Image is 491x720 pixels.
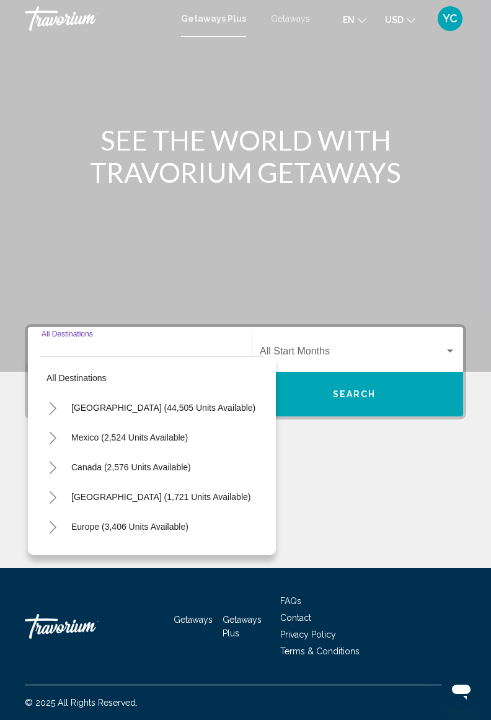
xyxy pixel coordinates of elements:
a: Getaways Plus [223,615,262,638]
span: All destinations [46,373,107,383]
a: Travorium [25,608,149,645]
div: Search widget [28,327,463,416]
button: Search [245,372,463,416]
button: Toggle Canada (2,576 units available) [40,455,65,480]
span: Mexico (2,524 units available) [71,432,188,442]
span: en [343,15,355,25]
a: Contact [280,613,311,623]
span: [GEOGRAPHIC_DATA] (44,505 units available) [71,403,255,413]
button: Toggle Mexico (2,524 units available) [40,425,65,450]
span: © 2025 All Rights Reserved. [25,698,138,708]
button: User Menu [434,6,466,32]
span: Canada (2,576 units available) [71,462,191,472]
button: Mexico (2,524 units available) [65,423,194,452]
button: Toggle Caribbean & Atlantic Islands (1,721 units available) [40,485,65,509]
span: Europe (3,406 units available) [71,522,188,532]
h1: SEE THE WORLD WITH TRAVORIUM GETAWAYS [25,124,466,188]
span: Search [333,390,376,400]
span: YC [443,12,458,25]
a: Getaways [271,14,310,24]
button: Change language [343,11,366,29]
button: Toggle Europe (3,406 units available) [40,514,65,539]
button: Toggle United States (44,505 units available) [40,395,65,420]
button: [GEOGRAPHIC_DATA] (1,721 units available) [65,483,257,511]
button: Europe (3,406 units available) [65,512,195,541]
span: USD [385,15,404,25]
button: All destinations [40,364,263,392]
a: Terms & Conditions [280,646,360,656]
a: Getaways Plus [181,14,246,24]
a: Privacy Policy [280,630,336,639]
button: [GEOGRAPHIC_DATA] (44,505 units available) [65,393,262,422]
button: Change currency [385,11,415,29]
button: Canada (2,576 units available) [65,453,197,481]
button: Toggle Australia (220 units available) [40,544,65,569]
a: Getaways [174,615,213,625]
button: [GEOGRAPHIC_DATA] (220 units available) [65,542,250,571]
a: Travorium [25,6,169,31]
iframe: Button to launch messaging window [441,670,481,710]
a: FAQs [280,596,301,606]
span: [GEOGRAPHIC_DATA] (1,721 units available) [71,492,250,502]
